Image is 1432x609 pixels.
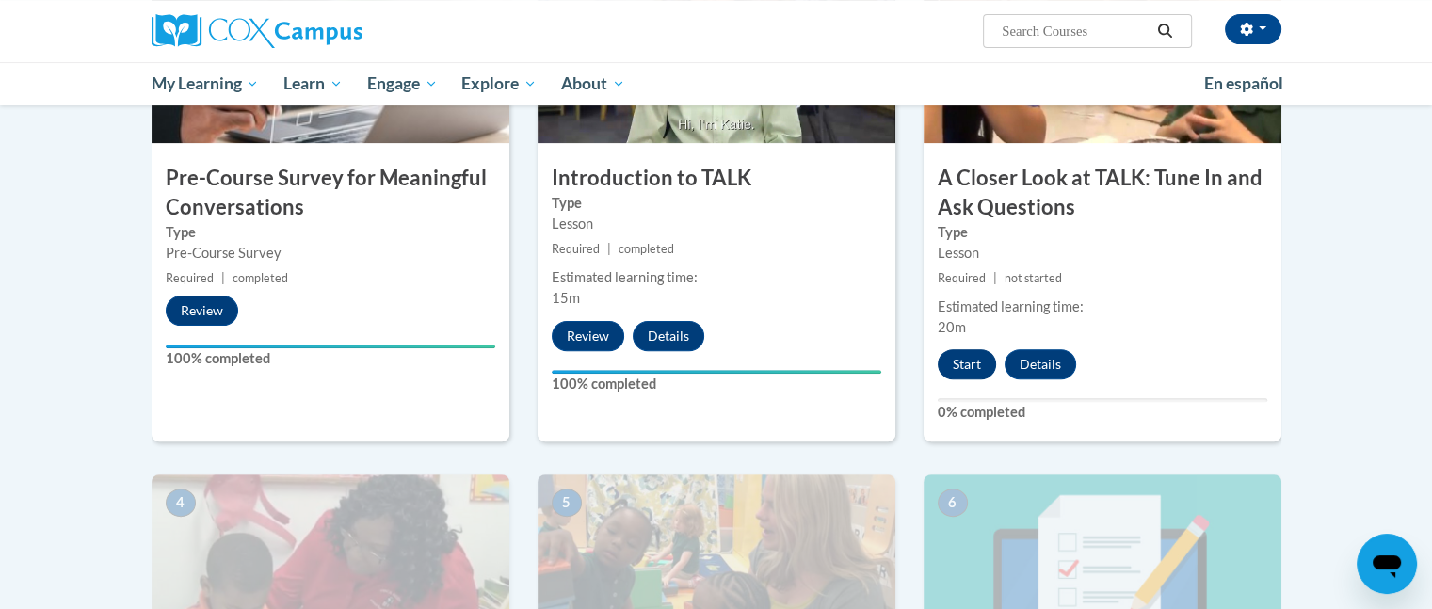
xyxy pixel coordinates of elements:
div: Lesson [552,214,881,234]
div: Your progress [552,370,881,374]
span: completed [233,271,288,285]
button: Account Settings [1225,14,1281,44]
div: Your progress [166,345,495,348]
span: | [607,242,611,256]
a: My Learning [139,62,272,105]
a: Explore [449,62,549,105]
div: Pre-Course Survey [166,243,495,264]
span: 15m [552,290,580,306]
label: Type [166,222,495,243]
span: Required [552,242,600,256]
button: Review [166,296,238,326]
a: En español [1192,64,1295,104]
button: Start [938,349,996,379]
a: Engage [355,62,450,105]
div: Estimated learning time: [938,296,1267,317]
span: 20m [938,319,966,335]
button: Details [1005,349,1076,379]
span: | [993,271,997,285]
label: Type [938,222,1267,243]
a: Cox Campus [152,14,509,48]
h3: Introduction to TALK [538,164,895,193]
span: 4 [166,489,196,517]
span: 6 [938,489,968,517]
span: En español [1204,73,1283,93]
span: 5 [552,489,582,517]
span: About [561,72,625,95]
span: Explore [461,72,537,95]
span: Required [166,271,214,285]
button: Details [633,321,704,351]
a: About [549,62,637,105]
span: Learn [283,72,343,95]
span: Engage [367,72,438,95]
label: Type [552,193,881,214]
span: completed [619,242,674,256]
div: Main menu [123,62,1310,105]
button: Search [1150,20,1179,42]
span: not started [1005,271,1062,285]
div: Estimated learning time: [552,267,881,288]
label: 100% completed [552,374,881,394]
a: Learn [271,62,355,105]
span: | [221,271,225,285]
span: Required [938,271,986,285]
div: Lesson [938,243,1267,264]
h3: Pre-Course Survey for Meaningful Conversations [152,164,509,222]
button: Review [552,321,624,351]
iframe: Button to launch messaging window [1357,534,1417,594]
img: Cox Campus [152,14,362,48]
span: My Learning [151,72,259,95]
label: 0% completed [938,402,1267,423]
input: Search Courses [1000,20,1150,42]
h3: A Closer Look at TALK: Tune In and Ask Questions [924,164,1281,222]
label: 100% completed [166,348,495,369]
